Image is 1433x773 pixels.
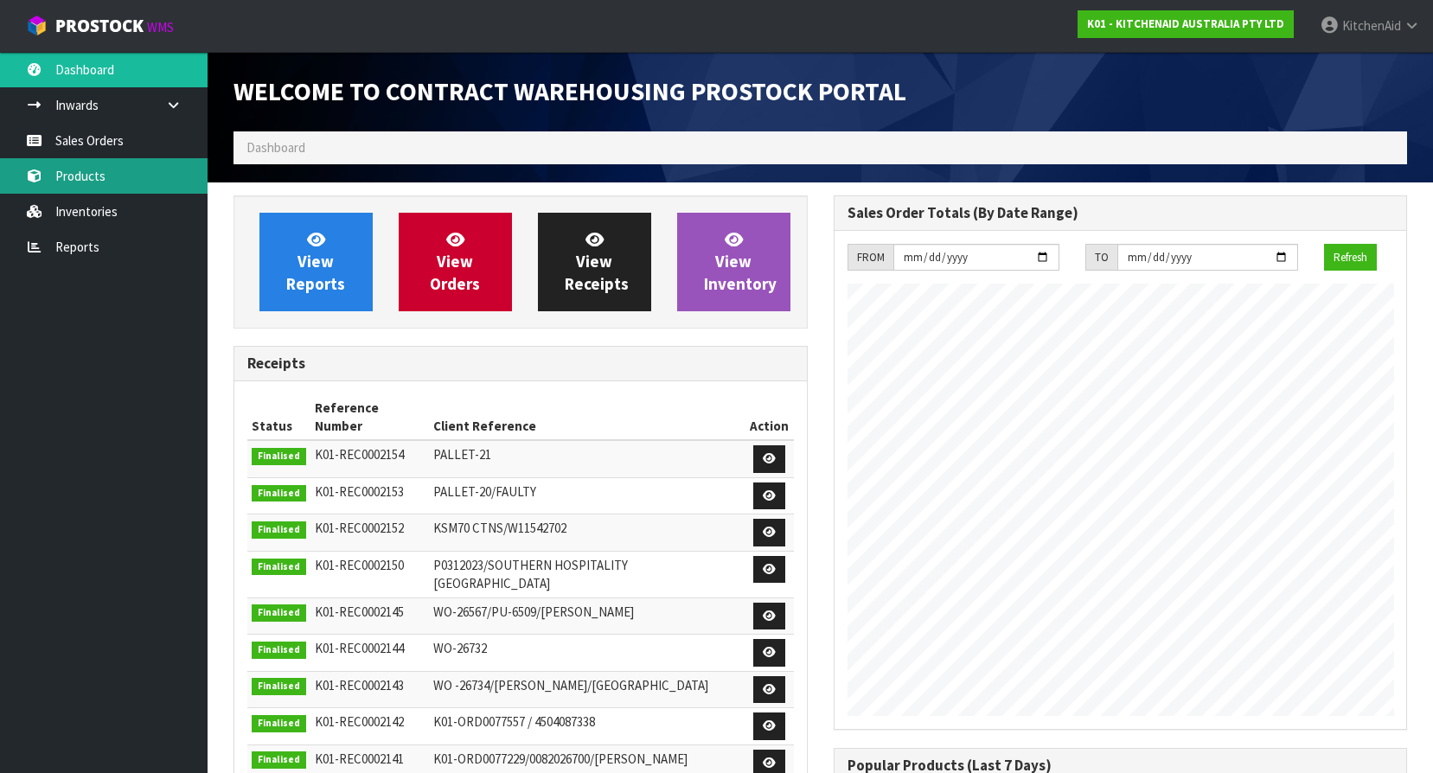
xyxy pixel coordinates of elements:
[315,604,404,620] span: K01-REC0002145
[252,751,306,769] span: Finalised
[315,520,404,536] span: K01-REC0002152
[848,205,1394,221] h3: Sales Order Totals (By Date Range)
[310,394,429,441] th: Reference Number
[1085,244,1117,272] div: TO
[433,640,487,656] span: WO-26732
[848,244,893,272] div: FROM
[433,677,708,693] span: WO -26734/[PERSON_NAME]/[GEOGRAPHIC_DATA]
[429,394,746,441] th: Client Reference
[315,483,404,500] span: K01-REC0002153
[1324,244,1377,272] button: Refresh
[565,229,629,294] span: View Receipts
[26,15,48,36] img: cube-alt.png
[433,751,688,767] span: K01-ORD0077229/0082026700/[PERSON_NAME]
[246,139,305,156] span: Dashboard
[252,559,306,576] span: Finalised
[286,229,345,294] span: View Reports
[315,677,404,693] span: K01-REC0002143
[252,448,306,465] span: Finalised
[433,520,566,536] span: KSM70 CTNS/W11542702
[252,715,306,732] span: Finalised
[399,213,512,311] a: ViewOrders
[252,604,306,622] span: Finalised
[55,15,144,37] span: ProStock
[1342,17,1401,34] span: KitchenAid
[315,751,404,767] span: K01-REC0002141
[252,678,306,695] span: Finalised
[147,19,174,35] small: WMS
[247,355,794,372] h3: Receipts
[252,521,306,539] span: Finalised
[704,229,777,294] span: View Inventory
[234,75,906,107] span: Welcome to Contract Warehousing ProStock Portal
[315,713,404,730] span: K01-REC0002142
[315,640,404,656] span: K01-REC0002144
[252,485,306,502] span: Finalised
[252,642,306,659] span: Finalised
[315,557,404,573] span: K01-REC0002150
[433,604,634,620] span: WO-26567/PU-6509/[PERSON_NAME]
[433,557,628,591] span: P0312023/SOUTHERN HOSPITALITY [GEOGRAPHIC_DATA]
[433,446,491,463] span: PALLET-21
[538,213,651,311] a: ViewReceipts
[677,213,790,311] a: ViewInventory
[430,229,480,294] span: View Orders
[433,483,536,500] span: PALLET-20/FAULTY
[433,713,595,730] span: K01-ORD0077557 / 4504087338
[315,446,404,463] span: K01-REC0002154
[247,394,310,441] th: Status
[745,394,793,441] th: Action
[1087,16,1284,31] strong: K01 - KITCHENAID AUSTRALIA PTY LTD
[259,213,373,311] a: ViewReports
